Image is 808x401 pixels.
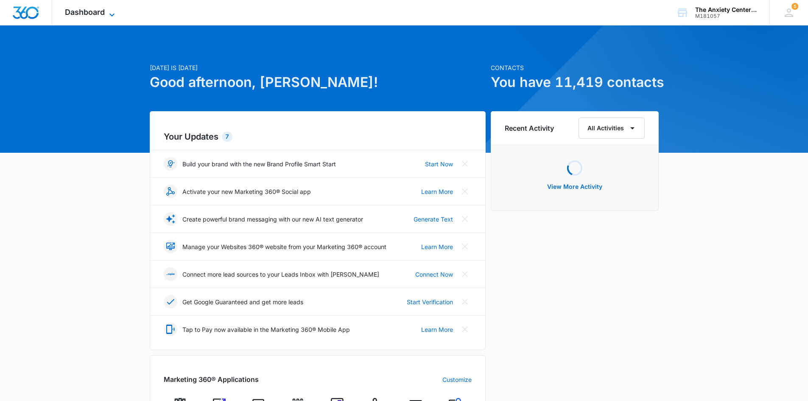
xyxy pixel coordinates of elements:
[695,13,757,19] div: account id
[491,63,659,72] p: Contacts
[182,160,336,168] p: Build your brand with the new Brand Profile Smart Start
[182,242,386,251] p: Manage your Websites 360® website from your Marketing 360® account
[421,325,453,334] a: Learn More
[442,375,472,384] a: Customize
[505,123,554,133] h6: Recent Activity
[150,72,486,93] h1: Good afternoon, [PERSON_NAME]!
[222,132,232,142] div: 7
[164,130,472,143] h2: Your Updates
[458,267,472,281] button: Close
[182,325,350,334] p: Tap to Pay now available in the Marketing 360® Mobile App
[182,215,363,224] p: Create powerful brand messaging with our new AI text generator
[539,177,611,197] button: View More Activity
[791,3,798,10] div: notifications count
[458,295,472,308] button: Close
[182,270,379,279] p: Connect more lead sources to your Leads Inbox with [PERSON_NAME]
[695,6,757,13] div: account name
[182,187,311,196] p: Activate your new Marketing 360® Social app
[458,212,472,226] button: Close
[414,215,453,224] a: Generate Text
[421,242,453,251] a: Learn More
[458,185,472,198] button: Close
[65,8,105,17] span: Dashboard
[425,160,453,168] a: Start Now
[458,322,472,336] button: Close
[491,72,659,93] h1: You have 11,419 contacts
[579,118,645,139] button: All Activities
[421,187,453,196] a: Learn More
[407,297,453,306] a: Start Verification
[164,374,259,384] h2: Marketing 360® Applications
[458,157,472,171] button: Close
[415,270,453,279] a: Connect Now
[791,3,798,10] span: 5
[150,63,486,72] p: [DATE] is [DATE]
[182,297,303,306] p: Get Google Guaranteed and get more leads
[458,240,472,253] button: Close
